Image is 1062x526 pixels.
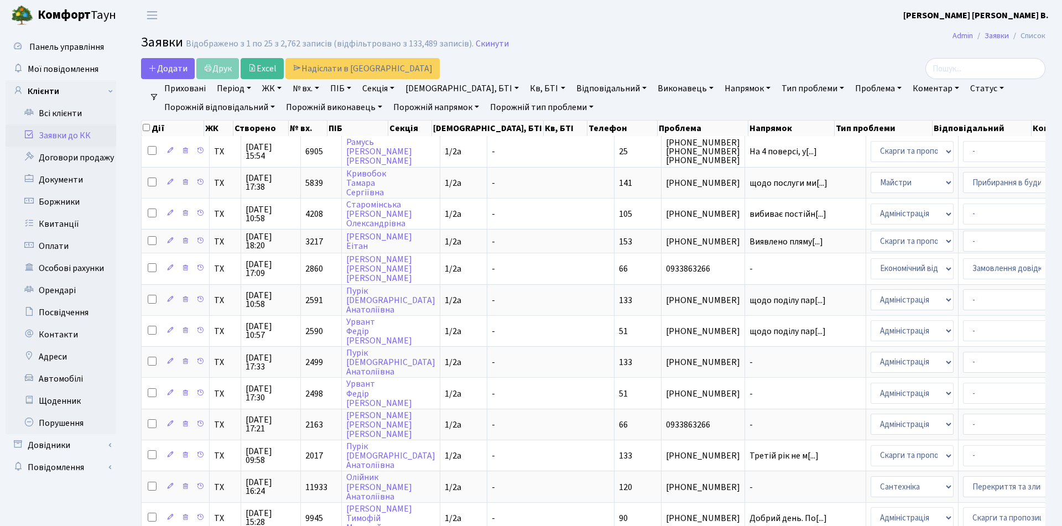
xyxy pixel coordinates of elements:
a: Admin [952,30,973,41]
span: ТХ [214,179,236,188]
span: 5839 [305,177,323,189]
span: 1/2а [445,263,461,275]
a: [DEMOGRAPHIC_DATA], БТІ [401,79,523,98]
span: 1/2а [445,450,461,462]
span: ТХ [214,451,236,460]
span: - [749,483,861,492]
span: [PHONE_NUMBER] [666,179,740,188]
th: Проблема [658,121,749,136]
a: Пурік[DEMOGRAPHIC_DATA]Анатоліївна [346,285,435,316]
span: [DATE] 17:30 [246,384,296,402]
span: ТХ [214,237,236,246]
span: - [749,264,861,273]
span: [PHONE_NUMBER] [666,514,740,523]
span: 1/2а [445,512,461,524]
span: - [492,419,495,431]
span: ТХ [214,389,236,398]
span: 4208 [305,208,323,220]
span: 0933863266 [666,264,740,273]
a: Приховані [160,79,210,98]
span: - [492,236,495,248]
span: Панель управління [29,41,104,53]
a: Порожній напрямок [389,98,483,117]
span: Виявлено пляму[...] [749,236,823,248]
a: Коментар [908,79,964,98]
span: [PHONE_NUMBER] [666,296,740,305]
span: ТХ [214,327,236,336]
a: Excel [241,58,284,79]
a: Мої повідомлення [6,58,116,80]
span: 133 [619,294,632,306]
a: Оплати [6,235,116,257]
th: Секція [388,121,432,136]
a: Всі клієнти [6,102,116,124]
span: Таун [38,6,116,25]
a: Додати [141,58,195,79]
a: Відповідальний [572,79,651,98]
span: 1/2а [445,356,461,368]
span: ТХ [214,296,236,305]
span: 1/2а [445,419,461,431]
span: - [492,481,495,493]
a: Тип проблеми [777,79,848,98]
a: Порожній тип проблеми [486,98,598,117]
a: Орендарі [6,279,116,301]
input: Пошук... [925,58,1045,79]
span: 66 [619,263,628,275]
a: Квитанції [6,213,116,235]
span: - [749,420,861,429]
a: [PERSON_NAME] [PERSON_NAME] В. [903,9,1049,22]
li: Список [1009,30,1045,42]
span: - [749,389,861,398]
span: 1/2а [445,481,461,493]
span: [DATE] 16:24 [246,478,296,496]
a: Порожній відповідальний [160,98,279,117]
div: Відображено з 1 по 25 з 2,762 записів (відфільтровано з 133,489 записів). [186,39,473,49]
a: № вх. [288,79,324,98]
span: [PHONE_NUMBER] [666,327,740,336]
span: 1/2а [445,208,461,220]
a: УрвантФедір[PERSON_NAME] [346,378,412,409]
th: Кв, БТІ [544,121,587,136]
button: Переключити навігацію [138,6,166,24]
a: Скинути [476,39,509,49]
span: [DATE] 17:38 [246,174,296,191]
span: ТХ [214,358,236,367]
span: 1/2а [445,145,461,158]
span: 120 [619,481,632,493]
a: Договори продажу [6,147,116,169]
span: 66 [619,419,628,431]
span: 1/2а [445,388,461,400]
span: 1/2а [445,236,461,248]
span: 11933 [305,481,327,493]
span: 2017 [305,450,323,462]
a: Секція [358,79,399,98]
span: [PHONE_NUMBER] [666,210,740,218]
span: 141 [619,177,632,189]
span: - [492,450,495,462]
span: 90 [619,512,628,524]
span: 2499 [305,356,323,368]
a: [PERSON_NAME][PERSON_NAME][PERSON_NAME] [346,253,412,284]
a: Олійник[PERSON_NAME]Анатоліївна [346,472,412,503]
span: 2590 [305,325,323,337]
span: [PHONE_NUMBER] [666,483,740,492]
span: [DATE] 18:20 [246,232,296,250]
a: ЖК [258,79,286,98]
span: ТХ [214,420,236,429]
span: - [492,208,495,220]
span: Додати [148,63,188,75]
span: [PHONE_NUMBER] [666,389,740,398]
a: Кв, БТІ [525,79,569,98]
a: Рамусь[PERSON_NAME][PERSON_NAME] [346,136,412,167]
a: Автомобілі [6,368,116,390]
th: ПІБ [327,121,388,136]
span: 1/2а [445,294,461,306]
span: [PHONE_NUMBER] [666,237,740,246]
span: 1/2а [445,325,461,337]
span: 25 [619,145,628,158]
a: Виконавець [653,79,718,98]
span: [DATE] 15:54 [246,143,296,160]
a: Контакти [6,324,116,346]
